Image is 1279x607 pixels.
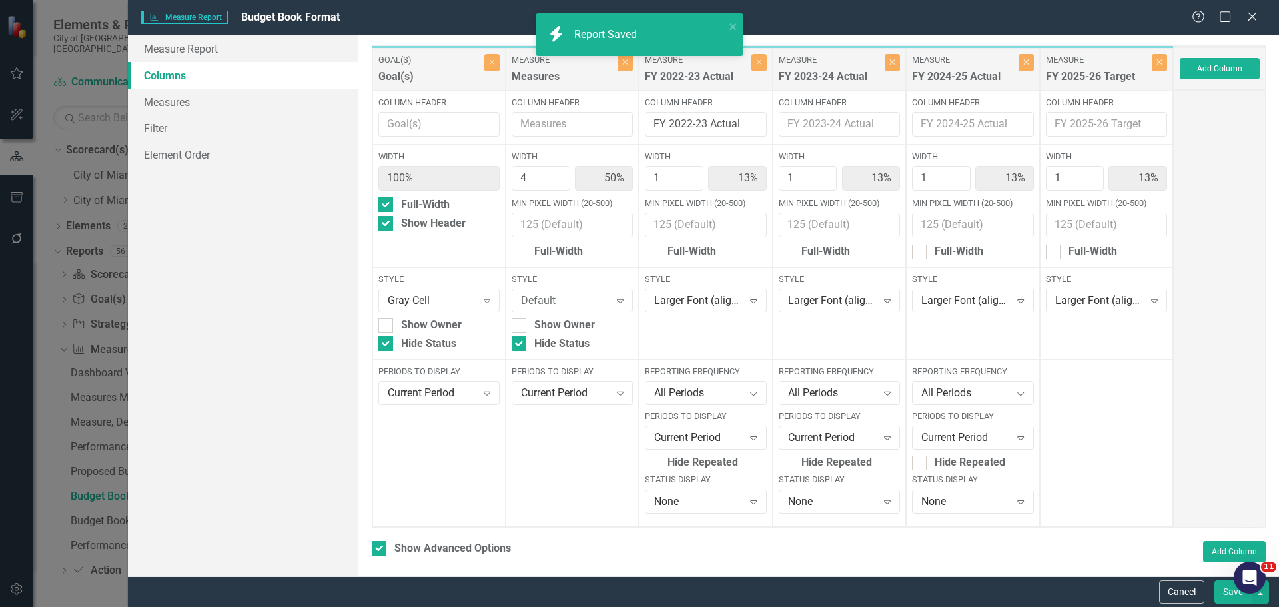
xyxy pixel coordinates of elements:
div: Measures [512,69,614,91]
button: Add Column [1203,541,1266,562]
span: Budget Book Format [241,11,340,23]
div: AI Agent and team can help [27,182,202,196]
button: Cancel [1159,580,1204,604]
label: Measure [512,54,614,66]
div: Full-Width [667,244,716,259]
label: Column Header [645,97,766,109]
input: Measures [512,112,633,137]
label: Measure [779,54,881,66]
div: None [921,494,1010,509]
div: All Periods [788,386,877,401]
div: Current Period [654,430,743,446]
span: Messages [77,449,123,458]
input: Column Width [512,166,570,191]
div: FY 2023-24 Actual [779,69,881,91]
a: Measures [128,89,358,115]
div: Automation & Integration - Data Loader [19,348,247,373]
label: Periods to Display [912,410,1033,422]
label: Periods to Display [512,366,633,378]
div: Report Saved [574,27,640,43]
div: Larger Font (align right) [921,293,1010,308]
input: 125 (Default) [645,213,766,237]
label: Column Header [378,97,500,109]
div: 🚀 ClearPoint Next 5.2 Release Highlights! [27,248,215,276]
div: ClearPoint Updater Training [19,373,247,398]
div: Full-Width [1068,244,1117,259]
button: Search for help [19,316,247,343]
label: Min Pixel Width (20-500) [645,197,766,209]
div: FY 2022-23 Actual [645,69,747,91]
div: Hey there, [27,279,215,293]
input: 125 (Default) [1046,213,1167,237]
label: Measure [912,54,1015,66]
input: FY 2023-24 Actual [779,112,900,137]
p: Hi [PERSON_NAME] [27,95,240,117]
div: Larger Font (align right) [1055,293,1144,308]
div: Hide Repeated [801,455,872,470]
label: Style [1046,273,1167,285]
label: Status Display [779,474,900,486]
label: Column Header [779,97,900,109]
label: Column Header [1046,97,1167,109]
input: Column Width [779,166,837,191]
div: Automation & Integration - Data Loader [27,354,223,368]
label: Width [378,151,500,163]
div: Default [521,293,610,308]
div: Full-Width [935,244,983,259]
img: Profile image for Fin [207,174,223,190]
input: Column Width [1046,166,1104,191]
label: Status Display [645,474,766,486]
label: Width [779,151,900,163]
div: Hide Repeated [667,455,738,470]
img: Profile image for Tricia [168,21,195,48]
iframe: Intercom live chat [1234,562,1266,594]
label: Column Header [912,97,1033,109]
div: Show Advanced Options [394,541,511,556]
div: Product update🚀 ClearPoint Next 5.2 Release Highlights!Hey there, [13,214,253,304]
div: FY 2024-25 Actual [912,69,1015,91]
div: Larger Font (align right) [788,293,877,308]
div: Ask a questionAI Agent and team can helpProfile image for Fin [13,157,253,207]
p: How can we help? [27,117,240,140]
div: Full-Width [801,244,850,259]
button: Messages [67,416,133,469]
label: Style [779,273,900,285]
label: Width [912,151,1033,163]
span: Home [18,449,48,458]
div: Show Header [401,216,466,231]
a: Filter [128,115,358,141]
label: Min Pixel Width (20-500) [912,197,1033,209]
label: Width [512,151,633,163]
button: Save [1214,580,1252,604]
label: Min Pixel Width (20-500) [512,197,633,209]
div: All Periods [654,386,743,401]
img: Profile image for Jeff [193,21,220,48]
div: ClearPoint Updater Training [27,378,223,392]
label: Min Pixel Width (20-500) [1046,197,1167,209]
span: Search for help [27,323,108,337]
button: Add Column [1180,58,1260,79]
div: ClearPoint Advanced Training [27,403,223,417]
div: Gray Cell [388,293,476,308]
button: Help [200,416,266,469]
div: ClearPoint Advanced Training [19,398,247,422]
label: Reporting Frequency [645,366,766,378]
div: Hide Status [534,336,590,352]
div: Hide Repeated [935,455,1005,470]
label: Status Display [912,474,1033,486]
label: Width [1046,151,1167,163]
label: Periods to Display [378,366,500,378]
input: FY 2024-25 Actual [912,112,1033,137]
label: Style [378,273,500,285]
button: close [729,19,738,34]
div: Current Period [521,386,610,401]
div: Show Owner [534,318,595,333]
div: Current Period [788,430,877,446]
input: 125 (Default) [912,213,1033,237]
input: 125 (Default) [512,213,633,237]
div: None [788,494,877,509]
div: None [654,494,743,509]
label: Style [512,273,633,285]
div: All Periods [921,386,1010,401]
label: Goal(s) [378,54,481,66]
